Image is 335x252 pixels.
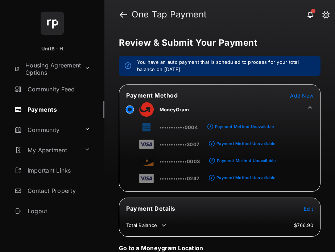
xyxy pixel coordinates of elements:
strong: One Tap Payment [132,10,323,19]
a: Important Links [12,162,93,179]
div: Payment Method Unavailable [216,141,276,146]
span: Payment Method [126,92,178,99]
button: Edit [304,205,313,212]
td: $766.90 [294,222,314,228]
div: Payment Method Unavailable [217,158,276,163]
h4: Go to a Moneygram Location [119,244,203,252]
span: MoneyGram [160,107,189,112]
a: Payment Method Unavailable [215,152,276,165]
td: Total Balance [126,222,167,229]
button: Add New [290,92,313,99]
a: Payments [12,101,104,118]
a: Community [12,121,82,139]
a: Logout [12,202,104,220]
span: Edit [304,206,313,212]
span: ••••••••••••0247 [160,175,199,181]
span: Payment Details [126,205,175,212]
h5: Review & Submit Your Payment [119,38,315,47]
a: Housing Agreement Options [12,60,82,78]
a: My Apartment [12,141,82,159]
a: Contact Property [12,182,104,199]
div: Payment Method Unavailable [216,175,276,180]
span: •••••••••••0004 [160,124,198,130]
em: You have an auto payment that is scheduled to process for your total balance on [DATE]. [137,59,315,73]
span: ••••••••••••3007 [160,141,199,147]
a: Community Feed [12,80,104,98]
a: Payment Method Unavailable [215,169,276,182]
span: ••••••••••••0003 [160,158,200,164]
a: Payment Method Unavailable [213,118,274,131]
p: UnitB - H [41,45,63,53]
a: Payment Method Unavailable [215,135,276,148]
img: svg+xml;base64,PHN2ZyB4bWxucz0iaHR0cDovL3d3dy53My5vcmcvMjAwMC9zdmciIHdpZHRoPSI2NCIgaGVpZ2h0PSI2NC... [41,12,64,35]
div: Payment Method Unavailable [215,124,274,129]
